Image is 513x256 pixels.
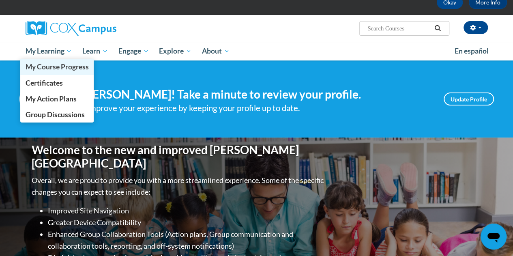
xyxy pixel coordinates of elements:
[118,46,149,56] span: Engage
[20,75,94,91] a: Certificates
[202,46,230,56] span: About
[68,101,431,115] div: Help improve your experience by keeping your profile up to date.
[19,42,494,60] div: Main menu
[20,91,94,107] a: My Action Plans
[431,24,444,33] button: Search
[20,59,94,75] a: My Course Progress
[82,46,108,56] span: Learn
[48,205,326,217] li: Improved Site Navigation
[20,107,94,123] a: Group Discussions
[197,42,235,60] a: About
[68,88,431,101] h4: Hi [PERSON_NAME]! Take a minute to review your profile.
[25,79,62,87] span: Certificates
[26,21,172,36] a: Cox Campus
[25,110,84,119] span: Group Discussions
[48,217,326,228] li: Greater Device Compatibility
[48,228,326,252] li: Enhanced Group Collaboration Tools (Action plans, Group communication and collaboration tools, re...
[19,81,56,117] img: Profile Image
[444,93,494,105] a: Update Profile
[481,224,507,250] iframe: Button to launch messaging window
[455,47,489,55] span: En español
[159,46,191,56] span: Explore
[32,174,326,198] p: Overall, we are proud to provide you with a more streamlined experience. Some of the specific cha...
[25,46,72,56] span: My Learning
[464,21,488,34] button: Account Settings
[20,42,77,60] a: My Learning
[26,21,116,36] img: Cox Campus
[25,95,76,103] span: My Action Plans
[367,24,431,33] input: Search Courses
[77,42,113,60] a: Learn
[449,43,494,60] a: En español
[154,42,197,60] a: Explore
[25,62,88,71] span: My Course Progress
[113,42,154,60] a: Engage
[32,143,326,170] h1: Welcome to the new and improved [PERSON_NAME][GEOGRAPHIC_DATA]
